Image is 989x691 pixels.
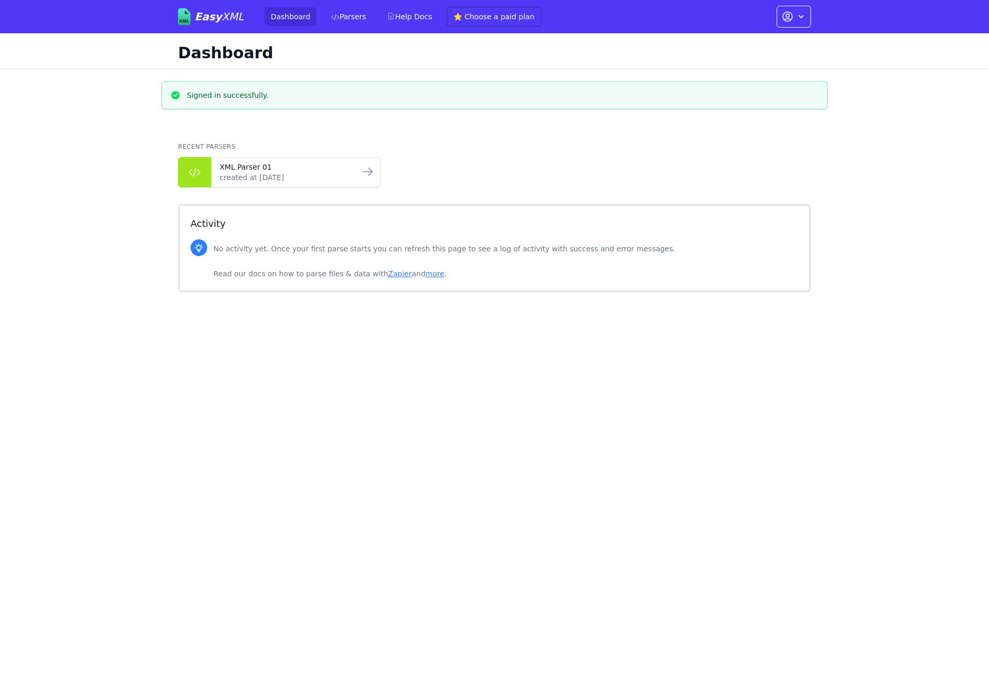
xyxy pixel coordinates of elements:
a: ⭐ Choose a paid plan [447,7,541,27]
a: more [425,270,444,278]
a: Dashboard [264,7,316,26]
h2: Recent Parsers [178,143,811,151]
a: created at [DATE] [220,173,284,182]
h3: Signed in successfully. [187,90,269,100]
a: Parsers [325,7,372,26]
p: No activity yet. Once your first parse starts you can refresh this page to see a log of activity ... [213,242,675,280]
a: XML Parser 01 [220,162,351,172]
img: easyxml_logo.png [178,8,191,25]
h2: Activity [191,216,798,231]
a: EasyXML [178,8,244,25]
span: XML [222,10,244,23]
a: Zapier [388,270,412,278]
span: Easy [195,11,244,22]
a: Help Docs [381,7,438,26]
h1: Dashboard [178,46,803,60]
